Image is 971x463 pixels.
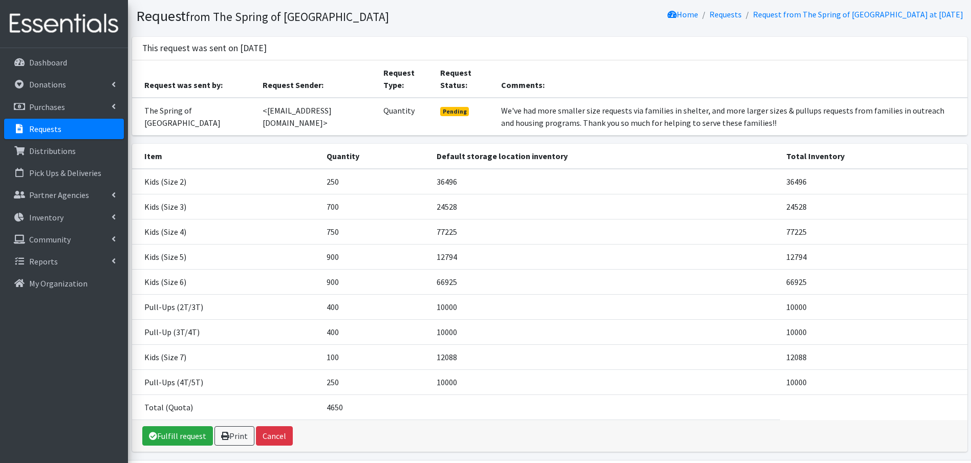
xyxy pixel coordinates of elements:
td: 10000 [780,294,967,319]
td: 400 [320,319,430,344]
h1: Request [136,7,546,25]
td: 24528 [430,194,780,219]
th: Total Inventory [780,144,967,169]
td: 100 [320,344,430,369]
th: Request Status: [434,60,495,98]
td: The Spring of [GEOGRAPHIC_DATA] [132,98,256,136]
td: 10000 [780,319,967,344]
td: 12794 [780,244,967,269]
p: Pick Ups & Deliveries [29,168,101,178]
td: 66925 [780,269,967,294]
td: 12088 [780,344,967,369]
td: 4650 [320,394,430,420]
p: My Organization [29,278,88,289]
p: Reports [29,256,58,267]
td: Kids (Size 3) [132,194,320,219]
td: <[EMAIL_ADDRESS][DOMAIN_NAME]> [256,98,377,136]
th: Request was sent by: [132,60,256,98]
td: 900 [320,269,430,294]
td: 12794 [430,244,780,269]
td: 36496 [780,169,967,194]
td: Pull-Up (3T/4T) [132,319,320,344]
button: Cancel [256,426,293,446]
a: Community [4,229,124,250]
td: Total (Quota) [132,394,320,420]
p: Dashboard [29,57,67,68]
a: My Organization [4,273,124,294]
td: 66925 [430,269,780,294]
th: Default storage location inventory [430,144,780,169]
p: Requests [29,124,61,134]
p: Inventory [29,212,63,223]
span: Pending [440,107,469,116]
p: Community [29,234,71,245]
th: Comments: [495,60,967,98]
a: Dashboard [4,52,124,73]
a: Donations [4,74,124,95]
a: Requests [4,119,124,139]
a: Partner Agencies [4,185,124,205]
td: Kids (Size 4) [132,219,320,244]
td: Kids (Size 7) [132,344,320,369]
th: Quantity [320,144,430,169]
th: Item [132,144,320,169]
td: 10000 [430,294,780,319]
p: Distributions [29,146,76,156]
td: 900 [320,244,430,269]
td: 77225 [430,219,780,244]
td: 24528 [780,194,967,219]
p: Partner Agencies [29,190,89,200]
td: 36496 [430,169,780,194]
td: 12088 [430,344,780,369]
td: 10000 [780,369,967,394]
a: Fulfill request [142,426,213,446]
a: Home [667,9,698,19]
td: Pull-Ups (2T/3T) [132,294,320,319]
th: Request Type: [377,60,434,98]
td: Kids (Size 5) [132,244,320,269]
th: Request Sender: [256,60,377,98]
td: 700 [320,194,430,219]
td: 77225 [780,219,967,244]
a: Request from The Spring of [GEOGRAPHIC_DATA] at [DATE] [753,9,963,19]
h3: This request was sent on [DATE] [142,43,267,54]
a: Requests [709,9,742,19]
td: We've had more smaller size requests via families in shelter, and more larger sizes & pullups req... [495,98,967,136]
p: Purchases [29,102,65,112]
td: 400 [320,294,430,319]
td: Pull-Ups (4T/5T) [132,369,320,394]
a: Distributions [4,141,124,161]
a: Print [214,426,254,446]
a: Reports [4,251,124,272]
p: Donations [29,79,66,90]
td: 250 [320,369,430,394]
a: Purchases [4,97,124,117]
td: 10000 [430,369,780,394]
td: 750 [320,219,430,244]
small: from The Spring of [GEOGRAPHIC_DATA] [186,9,389,24]
td: Kids (Size 6) [132,269,320,294]
td: Kids (Size 2) [132,169,320,194]
a: Pick Ups & Deliveries [4,163,124,183]
td: Quantity [377,98,434,136]
td: 10000 [430,319,780,344]
a: Inventory [4,207,124,228]
td: 250 [320,169,430,194]
img: HumanEssentials [4,7,124,41]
